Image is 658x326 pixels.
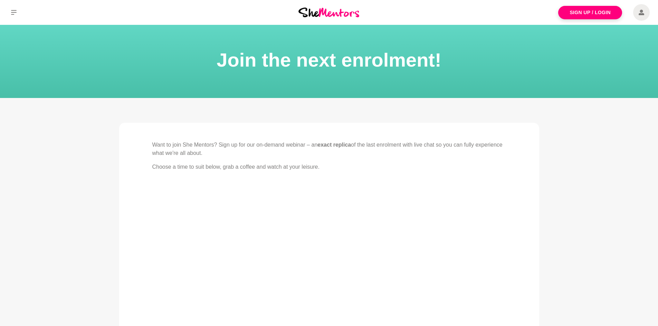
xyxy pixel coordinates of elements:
img: She Mentors Logo [298,8,359,17]
h1: Join the next enrolment! [8,47,650,73]
p: Want to join She Mentors? Sign up for our on-demand webinar – an of the last enrolment with live ... [152,141,506,157]
strong: exact replica [317,142,351,148]
a: Sign Up / Login [558,6,622,19]
p: Choose a time to suit below, grab a coffee and watch at your leisure. [152,163,506,171]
